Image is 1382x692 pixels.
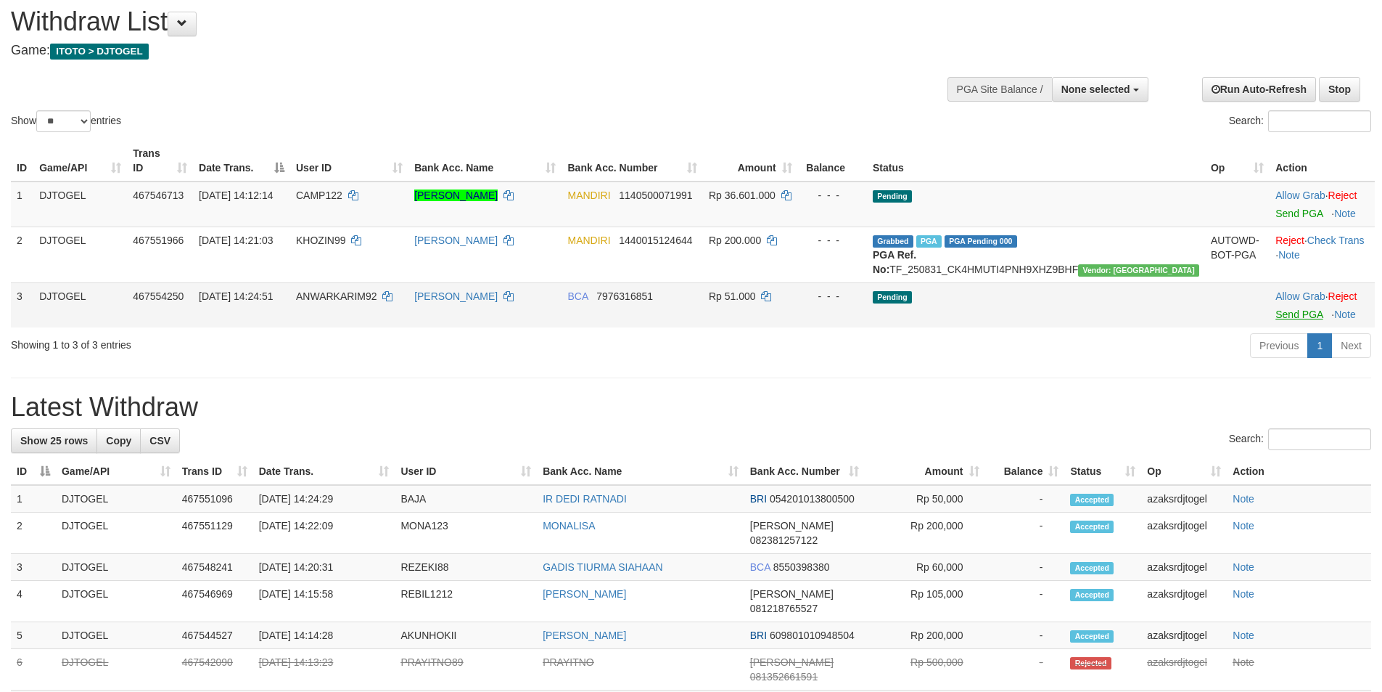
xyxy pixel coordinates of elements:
td: DJTOGEL [56,649,176,691]
a: Note [1233,493,1254,505]
span: Show 25 rows [20,435,88,447]
a: [PERSON_NAME] [414,190,498,201]
span: [DATE] 14:21:03 [199,235,273,246]
td: Rp 200,000 [865,513,985,554]
a: Copy [96,428,141,453]
a: Note [1334,208,1356,219]
span: Accepted [1070,589,1114,601]
td: [DATE] 14:24:29 [253,485,395,513]
span: Vendor URL: https://checkout4.1velocity.biz [1078,264,1199,277]
div: Showing 1 to 3 of 3 entries [11,332,565,352]
td: DJTOGEL [56,554,176,581]
td: BAJA [395,485,537,513]
th: Action [1270,140,1375,182]
span: Rp 51.000 [709,290,756,302]
td: 467546969 [176,581,253,622]
th: Op: activate to sort column ascending [1205,140,1270,182]
span: · [1275,290,1328,302]
span: Copy 1140500071991 to clipboard [619,190,692,201]
th: Bank Acc. Number: activate to sort column ascending [562,140,702,182]
span: CAMP122 [296,190,342,201]
th: Op: activate to sort column ascending [1141,458,1227,485]
td: [DATE] 14:15:58 [253,581,395,622]
a: [PERSON_NAME] [414,290,498,302]
a: Note [1233,561,1254,573]
a: IR DEDI RATNADI [543,493,627,505]
td: DJTOGEL [33,182,127,227]
td: · · [1270,227,1375,282]
h1: Withdraw List [11,7,907,36]
label: Search: [1229,428,1371,450]
th: Amount: activate to sort column ascending [865,458,985,485]
td: 467544527 [176,622,253,649]
td: DJTOGEL [33,227,127,282]
input: Search: [1268,428,1371,450]
span: Copy 609801010948504 to clipboard [770,630,855,641]
td: PRAYITNO89 [395,649,537,691]
a: Note [1233,656,1254,668]
span: CSV [149,435,170,447]
th: Date Trans.: activate to sort column ascending [253,458,395,485]
span: Pending [873,291,912,304]
label: Show entries [11,110,121,132]
a: Run Auto-Refresh [1202,77,1316,102]
td: [DATE] 14:20:31 [253,554,395,581]
a: MONALISA [543,520,595,532]
td: REBIL1212 [395,581,537,622]
span: Rejected [1070,657,1111,669]
th: Amount: activate to sort column ascending [703,140,798,182]
td: MONA123 [395,513,537,554]
b: PGA Ref. No: [873,249,916,275]
th: Date Trans.: activate to sort column descending [193,140,290,182]
span: Copy 081352661591 to clipboard [750,671,818,683]
td: AUTOWD-BOT-PGA [1205,227,1270,282]
div: - - - [804,289,861,304]
th: Game/API: activate to sort column ascending [33,140,127,182]
td: 467548241 [176,554,253,581]
a: PRAYITNO [543,656,594,668]
input: Search: [1268,110,1371,132]
td: - [985,581,1065,622]
a: Reject [1328,190,1357,201]
a: Note [1233,520,1254,532]
a: Reject [1328,290,1357,302]
a: Stop [1319,77,1360,102]
th: Status [867,140,1205,182]
label: Search: [1229,110,1371,132]
span: Accepted [1070,521,1114,533]
span: BCA [567,290,588,302]
td: 5 [11,622,56,649]
span: [PERSON_NAME] [750,520,834,532]
td: 467551129 [176,513,253,554]
td: azaksrdjtogel [1141,622,1227,649]
td: · [1270,182,1375,227]
span: Rp 200.000 [709,235,761,246]
td: [DATE] 14:13:23 [253,649,395,691]
td: - [985,649,1065,691]
th: Balance [798,140,867,182]
td: azaksrdjtogel [1141,485,1227,513]
a: Note [1334,309,1356,320]
td: 467551096 [176,485,253,513]
a: Note [1278,249,1300,261]
td: Rp 50,000 [865,485,985,513]
a: Reject [1275,235,1304,246]
button: None selected [1052,77,1148,102]
td: DJTOGEL [33,282,127,327]
span: [PERSON_NAME] [750,656,834,668]
span: Copy 7976316851 to clipboard [596,290,653,302]
td: Rp 500,000 [865,649,985,691]
a: GADIS TIURMA SIAHAAN [543,561,662,573]
td: Rp 60,000 [865,554,985,581]
td: azaksrdjtogel [1141,554,1227,581]
a: Note [1233,630,1254,641]
td: 1 [11,485,56,513]
span: · [1275,190,1328,201]
td: DJTOGEL [56,622,176,649]
th: Trans ID: activate to sort column ascending [127,140,193,182]
td: 467542090 [176,649,253,691]
td: - [985,554,1065,581]
td: TF_250831_CK4HMUTI4PNH9XHZ9BHF [867,227,1205,282]
a: Send PGA [1275,309,1323,320]
td: 4 [11,581,56,622]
